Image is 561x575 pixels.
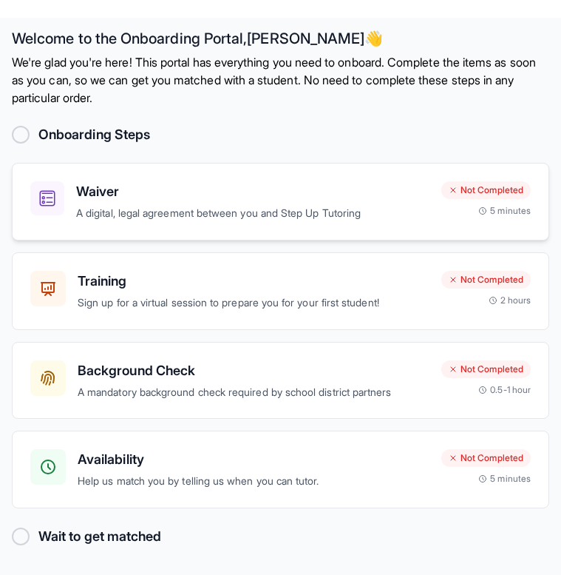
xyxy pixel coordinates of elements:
[441,181,531,199] div: Not Completed
[478,205,531,217] div: 5 minutes
[12,431,549,508] a: AvailabilityHelp us match you by telling us when you can tutor.Not Completed5 minutes
[38,526,161,547] h2: Wait to get matched
[478,473,531,485] div: 5 minutes
[12,252,549,330] a: TrainingSign up for a virtual session to prepare you for your first student!Not Completed2 hours
[76,181,429,202] h3: Waiver
[78,473,429,490] p: Help us match you by telling us when you can tutor.
[441,449,531,467] div: Not Completed
[489,295,531,306] div: 2 hours
[78,384,429,401] p: A mandatory background check required by school district partners
[12,30,549,53] h2: Welcome to the Onboarding Portal, [PERSON_NAME] 👋
[78,360,429,381] h3: Background Check
[12,342,549,420] a: Background CheckA mandatory background check required by school district partnersNot Completed0.5...
[478,384,531,396] div: 0.5-1 hour
[441,271,531,289] div: Not Completed
[12,53,549,107] p: We're glad you're here! This portal has everything you need to onboard. Complete the items as soo...
[76,205,429,222] p: A digital, legal agreement between you and Step Up Tutoring
[78,295,429,312] p: Sign up for a virtual session to prepare you for your first student!
[78,271,429,292] h3: Training
[78,449,429,470] h3: Availability
[12,163,549,241] a: WaiverA digital, legal agreement between you and Step Up TutoringNot Completed5 minutes
[38,124,150,145] h2: Onboarding Steps
[441,360,531,378] div: Not Completed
